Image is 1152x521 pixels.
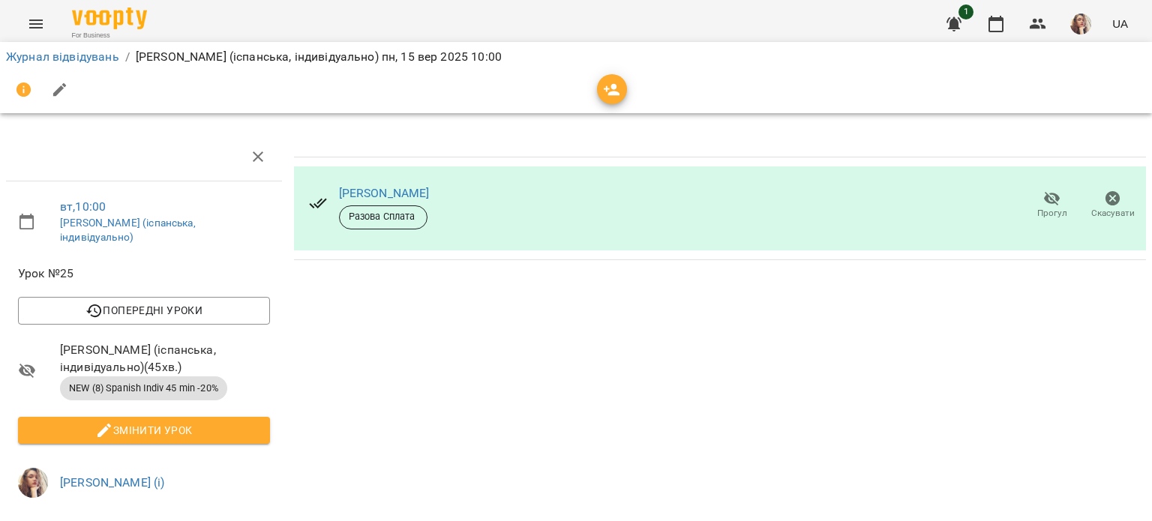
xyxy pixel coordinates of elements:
[60,475,165,490] a: [PERSON_NAME] (і)
[30,421,258,439] span: Змінити урок
[60,382,227,395] span: NEW (8) Spanish Indiv 45 min -20%
[1082,184,1143,226] button: Скасувати
[6,49,119,64] a: Журнал відвідувань
[1106,10,1134,37] button: UA
[339,186,430,200] a: [PERSON_NAME]
[18,6,54,42] button: Menu
[1070,13,1091,34] img: 81cb2171bfcff7464404e752be421e56.JPG
[125,48,130,66] li: /
[18,297,270,324] button: Попередні уроки
[1091,207,1135,220] span: Скасувати
[958,4,973,19] span: 1
[60,217,196,244] a: [PERSON_NAME] (іспанська, індивідуально)
[60,199,106,214] a: вт , 10:00
[1112,16,1128,31] span: UA
[60,341,270,376] span: [PERSON_NAME] (іспанська, індивідуально) ( 45 хв. )
[136,48,502,66] p: [PERSON_NAME] (іспанська, індивідуально) пн, 15 вер 2025 10:00
[72,7,147,29] img: Voopty Logo
[340,210,427,223] span: Разова Сплата
[30,301,258,319] span: Попередні уроки
[6,48,1146,66] nav: breadcrumb
[1021,184,1082,226] button: Прогул
[1037,207,1067,220] span: Прогул
[18,265,270,283] span: Урок №25
[18,417,270,444] button: Змінити урок
[72,31,147,40] span: For Business
[18,468,48,498] img: 81cb2171bfcff7464404e752be421e56.JPG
